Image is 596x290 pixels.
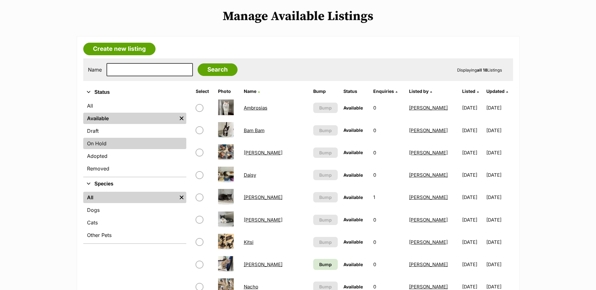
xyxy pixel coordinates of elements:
th: Select [193,86,215,96]
span: Listed by [409,89,429,94]
a: [PERSON_NAME] [409,239,448,245]
td: [DATE] [486,164,512,186]
a: Create new listing [83,43,156,55]
span: Bump [319,283,332,290]
a: [PERSON_NAME] [409,105,448,111]
a: All [83,100,186,111]
td: 0 [371,97,406,119]
span: Available [343,127,363,133]
a: Kitsi [244,239,254,245]
button: Bump [313,103,338,113]
a: All [83,192,177,203]
a: Name [244,89,260,94]
td: 1 [371,186,406,208]
td: [DATE] [486,97,512,119]
a: Bump [313,259,338,270]
span: Available [343,239,363,244]
span: Bump [319,194,332,201]
div: Species [83,191,186,243]
a: Bam Bam [244,127,265,133]
span: Available [343,105,363,110]
strong: all 18 [477,67,487,72]
a: [PERSON_NAME] [244,150,282,156]
a: [PERSON_NAME] [409,127,448,133]
span: Available [343,284,363,289]
span: Bump [319,127,332,134]
td: [DATE] [486,209,512,231]
a: [PERSON_NAME] [409,150,448,156]
a: Other Pets [83,229,186,241]
a: Enquiries [373,89,397,94]
td: [DATE] [460,231,486,253]
span: Available [343,195,363,200]
td: [DATE] [460,254,486,275]
td: [DATE] [486,231,512,253]
th: Status [341,86,370,96]
span: Available [343,262,363,267]
a: [PERSON_NAME] [244,217,282,223]
td: 0 [371,120,406,141]
button: Bump [313,192,338,202]
a: Remove filter [177,192,186,203]
input: Search [198,63,238,76]
td: 0 [371,164,406,186]
a: [PERSON_NAME] [244,261,282,267]
a: Adopted [83,150,186,162]
a: Listed [462,89,479,94]
a: Daisy [244,172,256,178]
button: Bump [313,170,338,180]
span: Bump [319,149,332,156]
a: Cats [83,217,186,228]
button: Bump [313,125,338,136]
td: [DATE] [460,164,486,186]
a: Remove filter [177,113,186,124]
th: Photo [216,86,240,96]
td: 0 [371,231,406,253]
td: 0 [371,142,406,164]
a: [PERSON_NAME] [409,172,448,178]
a: [PERSON_NAME] [244,194,282,200]
a: Available [83,113,177,124]
td: [DATE] [486,142,512,164]
td: [DATE] [460,120,486,141]
td: [DATE] [460,186,486,208]
span: Bump [319,172,332,178]
span: Bump [319,105,332,111]
span: Updated [486,89,505,94]
span: Bump [319,261,332,268]
a: [PERSON_NAME] [409,284,448,290]
button: Bump [313,148,338,158]
span: translation missing: en.admin.listings.index.attributes.enquiries [373,89,394,94]
a: [PERSON_NAME] [409,194,448,200]
td: [DATE] [486,186,512,208]
a: On Hold [83,138,186,149]
a: [PERSON_NAME] [409,261,448,267]
span: Bump [319,217,332,223]
span: Available [343,150,363,155]
span: Available [343,172,363,178]
button: Bump [313,215,338,225]
a: Draft [83,125,186,137]
span: Available [343,217,363,222]
th: Bump [311,86,340,96]
a: Dogs [83,204,186,216]
span: Displaying Listings [457,67,502,72]
button: Bump [313,237,338,247]
td: [DATE] [486,120,512,141]
td: [DATE] [460,209,486,231]
label: Name [88,67,102,72]
a: Removed [83,163,186,174]
a: Ambrosias [244,105,267,111]
span: Bump [319,239,332,245]
span: Listed [462,89,475,94]
a: Nacho [244,284,258,290]
button: Status [83,88,186,96]
td: [DATE] [486,254,512,275]
span: Name [244,89,256,94]
button: Species [83,180,186,188]
td: [DATE] [460,142,486,164]
a: Listed by [409,89,432,94]
div: Status [83,99,186,177]
td: 0 [371,209,406,231]
td: [DATE] [460,97,486,119]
